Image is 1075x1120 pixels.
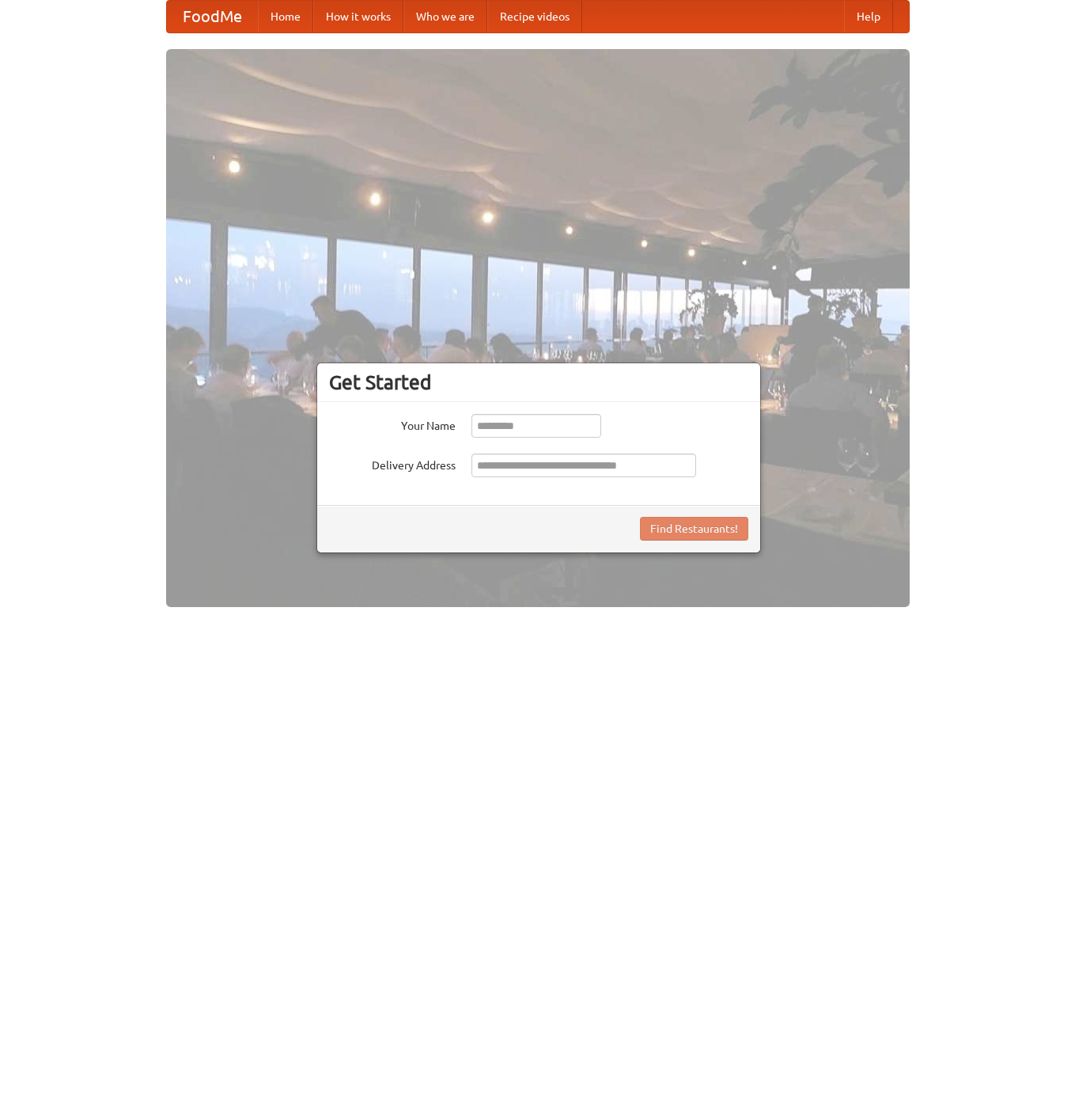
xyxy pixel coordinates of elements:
[487,1,582,32] a: Recipe videos
[258,1,313,32] a: Home
[329,454,456,473] label: Delivery Address
[329,414,456,434] label: Your Name
[844,1,893,32] a: Help
[640,517,748,541] button: Find Restaurants!
[403,1,487,32] a: Who we are
[329,370,748,394] h3: Get Started
[313,1,403,32] a: How it works
[167,1,258,32] a: FoodMe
